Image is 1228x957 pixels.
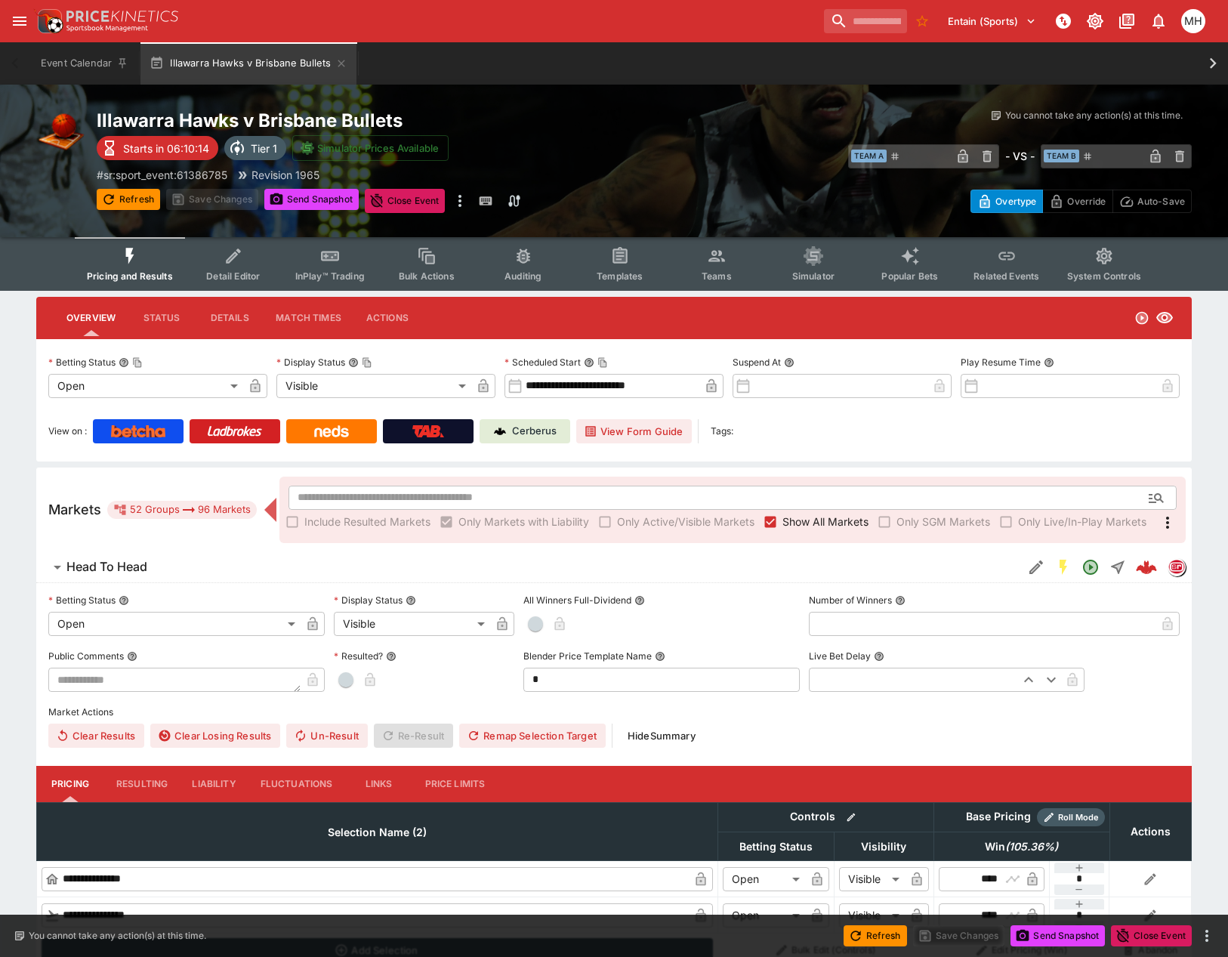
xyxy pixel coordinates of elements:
[1168,558,1186,576] div: sportsradar
[792,270,835,282] span: Simulator
[459,724,606,748] button: Remap Selection Target
[119,357,129,368] button: Betting StatusCopy To Clipboard
[345,766,413,802] button: Links
[1010,925,1105,946] button: Send Snapshot
[32,42,137,85] button: Event Calendar
[97,189,160,210] button: Refresh
[973,270,1039,282] span: Related Events
[36,109,85,157] img: basketball.png
[1109,802,1191,860] th: Actions
[504,356,581,369] p: Scheduled Start
[1052,811,1105,824] span: Roll Mode
[348,357,359,368] button: Display StatusCopy To Clipboard
[119,595,129,606] button: Betting Status
[1136,557,1157,578] div: fec7592f-79f0-4093-9ee0-365a1223524a
[6,8,33,35] button: open drawer
[353,300,421,336] button: Actions
[1137,193,1185,209] p: Auto-Save
[206,270,260,282] span: Detail Editor
[619,724,705,748] button: HideSummary
[48,419,87,443] label: View on :
[111,425,165,437] img: Betcha
[809,594,892,607] p: Number of Winners
[839,903,905,928] div: Visible
[617,514,754,529] span: Only Active/Visible Markets
[717,802,933,832] th: Controls
[1136,557,1157,578] img: logo-cerberus--red.svg
[523,650,652,662] p: Blender Price Template Name
[66,559,147,575] h6: Head To Head
[723,903,805,928] div: Open
[702,270,732,282] span: Teams
[896,514,990,529] span: Only SGM Markets
[66,11,178,22] img: PriceKinetics
[132,357,143,368] button: Copy To Clipboard
[314,425,348,437] img: Neds
[851,150,887,162] span: Team A
[1168,560,1185,574] img: sportsradar
[723,838,829,856] span: Betting Status
[29,929,206,943] p: You cannot take any action(s) at this time.
[784,357,794,368] button: Suspend At
[48,724,144,748] button: Clear Results
[207,425,262,437] img: Ladbrokes
[995,193,1036,209] p: Overtype
[874,651,884,662] button: Live Bet Delay
[782,514,869,529] span: Show All Markets
[841,807,861,827] button: Bulk edit
[48,356,116,369] p: Betting Status
[54,300,128,336] button: Overview
[961,356,1041,369] p: Play Resume Time
[264,189,359,210] button: Send Snapshot
[1081,558,1100,576] svg: Open
[584,357,594,368] button: Scheduled StartCopy To Clipboard
[1143,484,1170,511] button: Open
[733,356,781,369] p: Suspend At
[251,140,277,156] p: Tier 1
[910,9,934,33] button: No Bookmarks
[286,724,367,748] button: Un-Result
[304,514,430,529] span: Include Resulted Markets
[939,9,1045,33] button: Select Tenant
[1198,927,1216,945] button: more
[634,595,645,606] button: All Winners Full-Dividend
[576,419,692,443] button: View Form Guide
[970,190,1043,213] button: Overtype
[1131,552,1162,582] a: fec7592f-79f0-4093-9ee0-365a1223524a
[33,6,63,36] img: PriceKinetics Logo
[264,300,353,336] button: Match Times
[251,167,319,183] p: Revision 1965
[362,357,372,368] button: Copy To Clipboard
[87,270,173,282] span: Pricing and Results
[127,651,137,662] button: Public Comments
[276,356,345,369] p: Display Status
[1113,8,1140,35] button: Documentation
[1145,8,1172,35] button: Notifications
[881,270,938,282] span: Popular Bets
[839,867,905,891] div: Visible
[458,514,589,529] span: Only Markets with Liability
[494,425,506,437] img: Cerberus
[1005,148,1035,164] h6: - VS -
[311,823,443,841] span: Selection Name (2)
[140,42,356,85] button: Illawarra Hawks v Brisbane Bullets
[1181,9,1205,33] div: Michael Hutchinson
[48,501,101,518] h5: Markets
[334,594,403,607] p: Display Status
[504,270,541,282] span: Auditing
[597,357,608,368] button: Copy To Clipboard
[809,650,871,662] p: Live Bet Delay
[48,650,124,662] p: Public Comments
[1081,8,1109,35] button: Toggle light/dark mode
[1104,554,1131,581] button: Straight
[512,424,557,439] p: Cerberus
[968,838,1075,856] span: Win(105.36%)
[334,650,383,662] p: Resulted?
[1005,109,1183,122] p: You cannot take any action(s) at this time.
[597,270,643,282] span: Templates
[276,374,471,398] div: Visible
[365,189,446,213] button: Close Event
[295,270,365,282] span: InPlay™ Trading
[128,300,196,336] button: Status
[1067,270,1141,282] span: System Controls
